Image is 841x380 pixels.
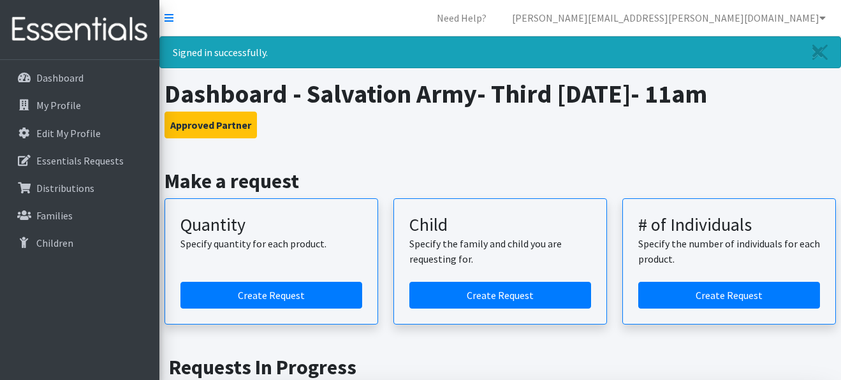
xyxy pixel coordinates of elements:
a: Dashboard [5,65,154,91]
p: Families [36,209,73,222]
h3: # of Individuals [638,214,820,236]
p: Specify quantity for each product. [180,236,362,251]
h3: Child [409,214,591,236]
div: Signed in successfully. [159,36,841,68]
p: Specify the family and child you are requesting for. [409,236,591,267]
a: Create a request for a child or family [409,282,591,309]
h2: Make a request [165,169,837,193]
a: Distributions [5,175,154,201]
a: Close [800,37,840,68]
a: Create a request by quantity [180,282,362,309]
h3: Quantity [180,214,362,236]
p: Distributions [36,182,94,194]
h1: Dashboard - Salvation Army- Third [DATE]- 11am [165,78,837,109]
p: Edit My Profile [36,127,101,140]
p: Specify the number of individuals for each product. [638,236,820,267]
h2: Requests In Progress [169,355,831,379]
a: [PERSON_NAME][EMAIL_ADDRESS][PERSON_NAME][DOMAIN_NAME] [502,5,836,31]
p: Essentials Requests [36,154,124,167]
a: Edit My Profile [5,121,154,146]
p: Dashboard [36,71,84,84]
p: My Profile [36,99,81,112]
a: Families [5,203,154,228]
img: HumanEssentials [5,8,154,51]
a: Essentials Requests [5,148,154,173]
button: Approved Partner [165,112,257,138]
a: Children [5,230,154,256]
p: Children [36,237,73,249]
a: My Profile [5,92,154,118]
a: Need Help? [427,5,497,31]
a: Create a request by number of individuals [638,282,820,309]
